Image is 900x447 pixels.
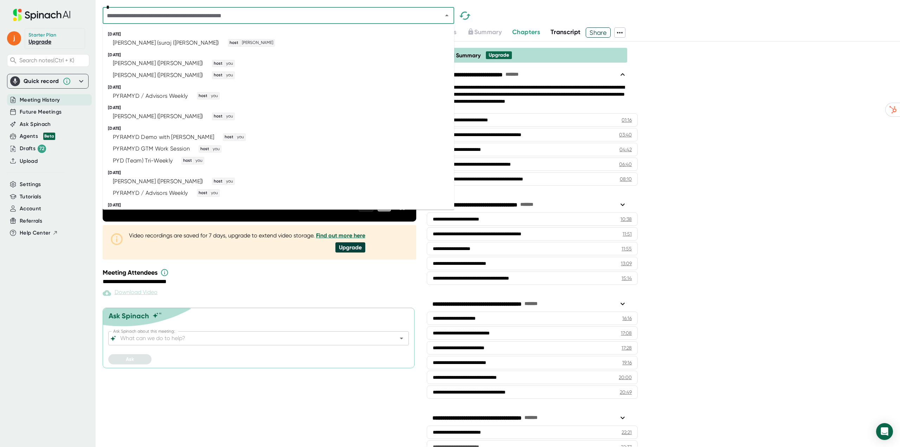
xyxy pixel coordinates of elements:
div: Quick record [10,74,85,88]
div: PYRAMYD / Advisors Weekly [113,190,188,197]
span: you [225,60,234,67]
div: [DATE] [108,85,454,90]
span: you [210,190,219,196]
div: Beta [43,133,55,140]
div: 17:08 [621,330,632,337]
a: Find out more here [316,232,365,239]
div: [PERSON_NAME] ([PERSON_NAME]) [113,113,203,120]
span: host [213,72,224,78]
div: Open Intercom Messenger [876,423,893,440]
div: 20:49 [620,389,632,396]
span: host [213,113,224,120]
div: 06:40 [619,161,632,168]
div: 01:16 [622,116,632,123]
span: Ask [126,356,134,362]
div: 04:42 [619,146,632,153]
span: Share [586,26,610,39]
div: Starter Plan [28,32,57,38]
div: PYRAMYD Demo with [PERSON_NAME] [113,134,214,141]
div: 11:51 [623,230,632,237]
div: [DATE] [108,170,454,175]
div: 03:40 [619,131,632,138]
div: 19:16 [622,359,632,366]
button: Agents Beta [20,132,55,140]
div: Upgrade [489,52,509,58]
button: Help Center [20,229,58,237]
span: Help Center [20,229,51,237]
button: Ask [108,354,152,364]
span: host [182,158,193,164]
div: PYRAMYD / Advisors Weekly [113,92,188,100]
span: host [199,146,210,152]
div: Upgrade to access [467,27,512,38]
button: Tutorials [20,193,41,201]
div: Upgrade [335,242,365,253]
span: you [225,72,234,78]
div: Paid feature [103,289,157,297]
span: Chapters [512,28,540,36]
div: [PERSON_NAME] (suraj ([PERSON_NAME]) [113,39,219,46]
span: Transcript [551,28,581,36]
span: you [210,93,219,99]
button: Account [20,205,41,213]
span: you [225,113,234,120]
span: you [194,158,204,164]
span: you [212,146,221,152]
button: Transcript [551,27,581,37]
button: Meeting History [20,96,60,104]
button: Chapters [512,27,540,37]
div: Quick record [24,78,59,85]
div: 10:38 [621,216,632,223]
span: [PERSON_NAME] [241,40,274,46]
span: Summary [474,28,502,36]
span: Search notes (Ctrl + K) [19,57,74,64]
div: [DATE] [108,126,454,131]
button: Summary [467,27,502,37]
div: Video recordings are saved for 7 days, upgrade to extend video storage. [129,232,365,239]
div: [DATE] [108,52,454,58]
span: you [225,178,234,185]
div: 15:14 [622,275,632,282]
div: Agents [20,132,55,140]
div: Meeting Attendees [103,268,418,277]
span: j [7,31,21,45]
button: Upload [20,157,38,165]
div: PYD (Team) Tri-Weekly [113,157,173,164]
button: Drafts 72 [20,145,46,153]
span: host [213,178,224,185]
button: Settings [20,180,41,189]
span: host [229,40,239,46]
a: Upgrade [28,38,51,45]
div: [DATE] [108,32,454,37]
div: [DATE] [108,105,454,110]
button: Open [397,333,406,343]
div: 08:10 [620,175,632,183]
div: 22:21 [622,429,632,436]
span: host [198,93,208,99]
div: Drafts [20,145,46,153]
div: [PERSON_NAME] ([PERSON_NAME]) [113,60,203,67]
div: 20:00 [619,374,632,381]
button: Close [442,11,452,20]
span: Basic AI Summary [434,52,481,59]
button: Referrals [20,217,42,225]
button: Future Meetings [20,108,62,116]
span: you [236,134,245,140]
span: host [198,190,208,196]
input: What can we do to help? [119,333,386,343]
button: Share [586,27,611,38]
div: 17:28 [622,344,632,351]
div: [PERSON_NAME] ([PERSON_NAME]) [113,178,203,185]
div: PYRAMYD GTM Work Session [113,145,190,152]
button: Ask Spinach [20,120,51,128]
span: host [224,134,234,140]
div: Ask Spinach [109,312,149,320]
